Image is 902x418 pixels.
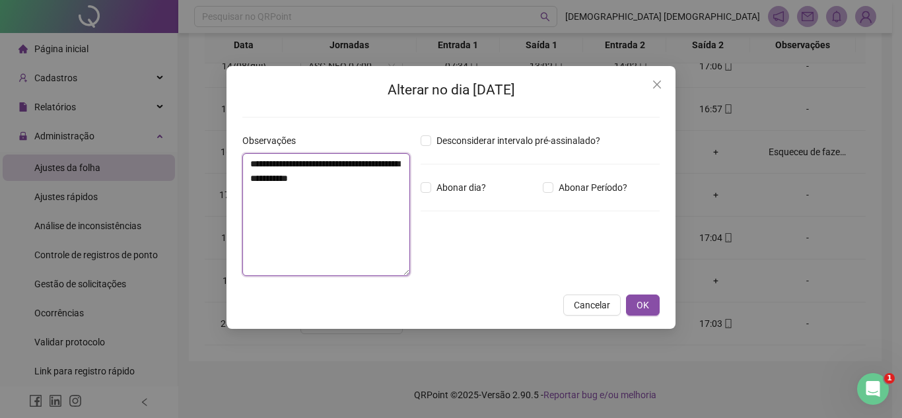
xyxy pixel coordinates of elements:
[242,79,660,101] h2: Alterar no dia [DATE]
[563,295,621,316] button: Cancelar
[431,133,606,148] span: Desconsiderar intervalo pré-assinalado?
[637,298,649,312] span: OK
[553,180,633,195] span: Abonar Período?
[431,180,491,195] span: Abonar dia?
[646,74,668,95] button: Close
[884,373,895,384] span: 1
[242,133,304,148] label: Observações
[574,298,610,312] span: Cancelar
[652,79,662,90] span: close
[626,295,660,316] button: OK
[857,373,889,405] iframe: Intercom live chat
